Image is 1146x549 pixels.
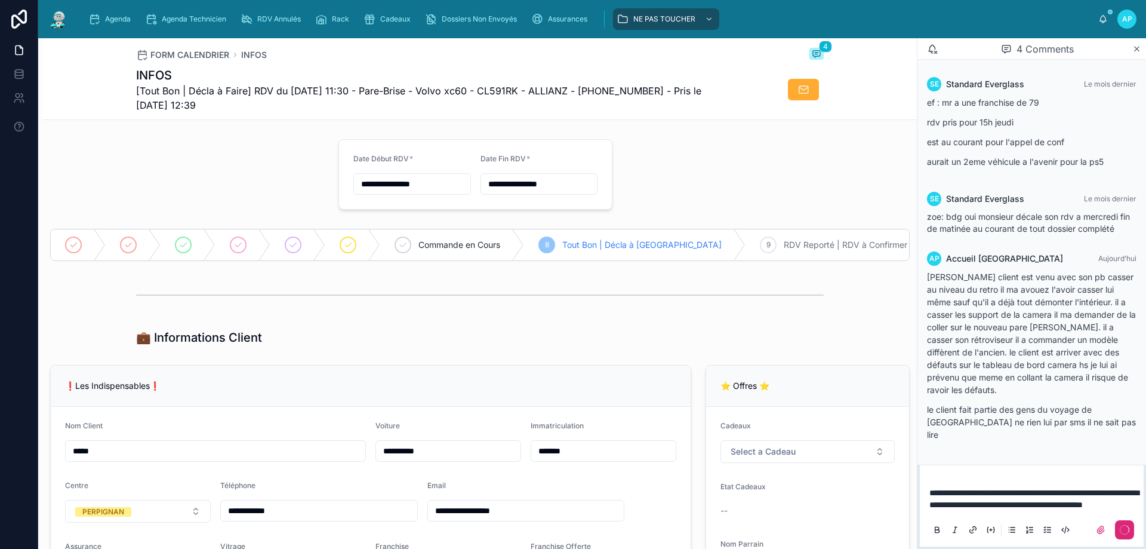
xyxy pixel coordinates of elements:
a: Rack [312,8,358,30]
div: scrollable content [79,6,1098,32]
span: AP [929,254,939,263]
span: ❗Les Indispensables❗ [65,381,160,391]
span: 8 [545,240,549,250]
h1: INFOS [136,67,734,84]
p: rdv pris pour 15h jeudi [927,116,1136,128]
span: Date Début RDV [353,154,409,163]
button: Select Button [720,440,895,463]
span: Standard Everglass [946,193,1024,205]
p: le client fait partie des gens du voyage de [GEOGRAPHIC_DATA] ne rien lui par sms il ne sait pas ... [927,403,1136,441]
button: 4 [809,48,824,62]
span: Cadeaux [380,14,411,24]
span: Agenda [105,14,131,24]
span: Nom Client [65,421,103,430]
span: 4 [819,41,832,53]
span: Cadeaux [720,421,751,430]
span: Dossiers Non Envoyés [442,14,517,24]
a: Dossiers Non Envoyés [421,8,525,30]
span: RDV Annulés [257,14,301,24]
span: AP [1122,14,1132,24]
button: Select Button [65,500,211,523]
span: Centre [65,481,88,490]
span: Immatriculation [531,421,584,430]
span: Standard Everglass [946,78,1024,90]
span: Accueil [GEOGRAPHIC_DATA] [946,253,1063,265]
a: Agenda [85,8,139,30]
span: Le mois dernier [1084,79,1136,88]
span: SE [930,194,939,204]
p: est au courant pour l'appel de conf [927,136,1136,148]
span: Le mois dernier [1084,194,1136,203]
p: ef : mr a une franchise de 79 [927,96,1136,109]
a: Cadeaux [360,8,419,30]
img: App logo [48,10,69,29]
span: Date Fin RDV [480,154,526,163]
span: Etat Cadeaux [720,482,766,491]
span: Commande en Cours [418,239,500,251]
div: PERPIGNAN [82,507,124,517]
span: Email [427,481,446,490]
span: NE PAS TOUCHER [633,14,695,24]
span: 4 Comments [1016,42,1074,56]
span: ⭐ Offres ⭐ [720,381,769,391]
span: Rack [332,14,349,24]
span: zoe: bdg oui monsieur décale son rdv a mercredi fin de matinée au courant de tout dossier complété [927,211,1130,234]
span: RDV Reporté | RDV à Confirmer [784,239,907,251]
span: Assurances [548,14,587,24]
span: Voiture [375,421,400,430]
span: [Tout Bon | Décla à Faire] RDV du [DATE] 11:30 - Pare-Brise - Volvo xc60 - CL591RK - ALLIANZ - [P... [136,84,734,112]
p: [PERSON_NAME] client est venu avec son pb casser au niveau du retro il ma avouez l'avoir casser l... [927,271,1136,396]
span: Nom Parrain [720,539,763,548]
span: FORM CALENDRIER [150,49,229,61]
p: aurait un 2eme véhicule a l'avenir pour la ps5 [927,155,1136,168]
h1: 💼 Informations Client [136,329,262,346]
span: Select a Cadeau [731,446,796,458]
span: -- [720,505,728,517]
a: NE PAS TOUCHER [613,8,719,30]
span: Téléphone [220,481,255,490]
a: RDV Annulés [237,8,309,30]
a: INFOS [241,49,267,61]
span: 9 [766,240,771,250]
span: SE [930,79,939,89]
a: Agenda Technicien [141,8,235,30]
span: Tout Bon | Décla à [GEOGRAPHIC_DATA] [562,239,722,251]
a: FORM CALENDRIER [136,49,229,61]
a: Assurances [528,8,596,30]
span: Aujourd’hui [1098,254,1136,263]
span: Agenda Technicien [162,14,226,24]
